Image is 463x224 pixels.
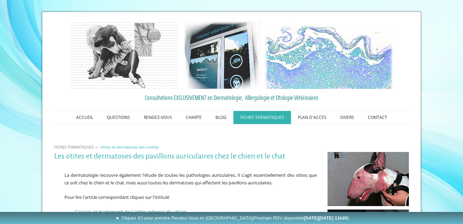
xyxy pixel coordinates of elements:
[252,215,349,221] span: (Prochain RDV disponible )
[100,144,159,150] span: Otites et dermatoses des oreilles
[64,194,169,200] span: Pour lire l'article correspondant cliquez sur l'intitulé
[69,111,100,124] a: ACCUEIL
[209,111,233,124] a: BLOG
[333,111,361,124] a: DIVERS
[137,111,179,124] a: RENDEZ-VOUS
[54,144,93,150] span: FICHES THEMATIQUES
[115,215,349,221] span: ► Cliquez ICI pour prendre Rendez-Vous en [GEOGRAPHIC_DATA]
[361,111,394,124] a: CONTACT
[291,111,333,124] a: PLAN D'ACCES
[304,215,348,221] b: [DATE][DATE] 11h20
[64,172,317,186] span: La dermatologie recouvre également l'étude de toutes les pathologies auriculaires. Il s'agit esse...
[52,144,95,150] a: FICHES THEMATIQUES
[100,111,137,124] a: QUESTIONS
[233,111,291,124] a: FICHES THEMATIQUES
[75,208,187,215] a: Causes et traitement de l 'otite externe du chien
[54,92,409,103] a: Consultations EXCLUSIVEMENT en Dermatologie, Allergologie et Otologie Vétérinaires
[99,144,161,150] a: Otites et dermatoses des oreilles
[179,111,209,124] a: CHARTE
[54,152,317,161] h1: Les otites et dermatoses des pavillons auriculaires chez le chien et le chat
